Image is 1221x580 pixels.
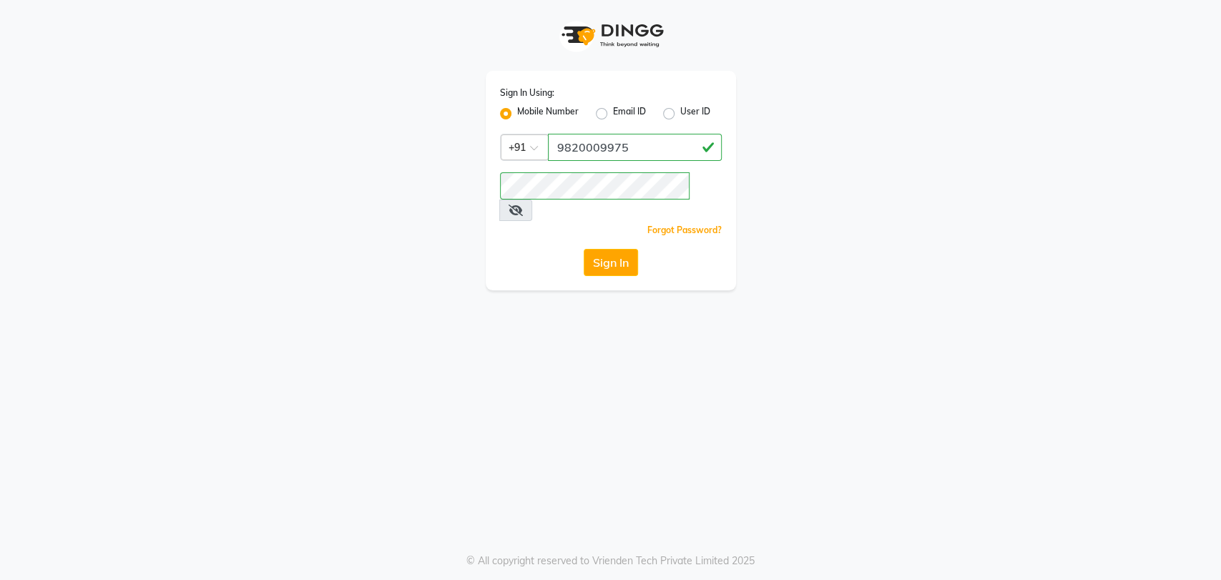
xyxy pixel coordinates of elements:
[554,14,668,56] img: logo1.svg
[517,105,579,122] label: Mobile Number
[647,225,722,235] a: Forgot Password?
[613,105,646,122] label: Email ID
[680,105,710,122] label: User ID
[500,87,554,99] label: Sign In Using:
[500,172,690,200] input: Username
[584,249,638,276] button: Sign In
[548,134,722,161] input: Username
